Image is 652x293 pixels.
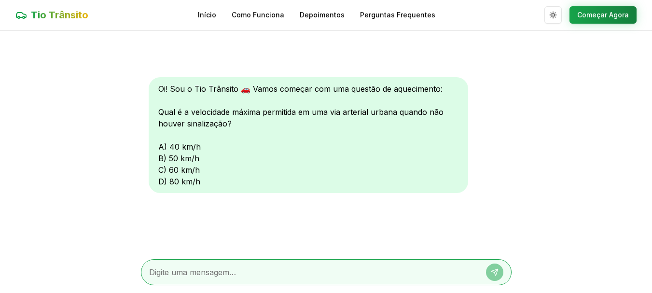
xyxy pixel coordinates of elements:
[232,10,284,20] a: Como Funciona
[15,8,88,22] a: Tio Trânsito
[31,8,88,22] span: Tio Trânsito
[360,10,435,20] a: Perguntas Frequentes
[149,77,468,193] div: Oi! Sou o Tio Trânsito 🚗 Vamos começar com uma questão de aquecimento: Qual é a velocidade máxima...
[198,10,216,20] a: Início
[300,10,345,20] a: Depoimentos
[569,6,637,24] button: Começar Agora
